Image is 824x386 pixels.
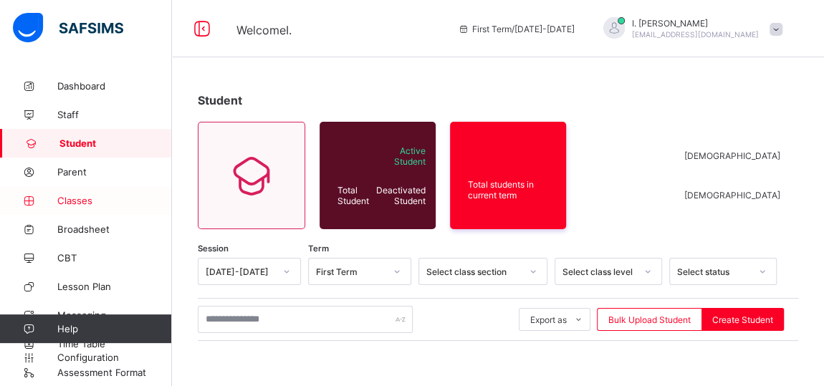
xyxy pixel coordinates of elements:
[632,30,759,39] span: [EMAIL_ADDRESS][DOMAIN_NAME]
[57,166,172,178] span: Parent
[530,314,567,325] span: Export as
[712,314,773,325] span: Create Student
[684,150,780,161] span: [DEMOGRAPHIC_DATA]
[684,190,780,201] span: [DEMOGRAPHIC_DATA]
[458,24,575,34] span: session/term information
[632,18,759,29] span: I. [PERSON_NAME]
[608,314,691,325] span: Bulk Upload Student
[589,17,790,41] div: I.Nwankwo
[198,243,229,254] span: Session
[206,266,274,277] div: [DATE]-[DATE]
[562,266,636,277] div: Select class level
[376,145,426,167] span: Active Student
[677,266,750,277] div: Select status
[13,13,123,43] img: safsims
[57,281,172,292] span: Lesson Plan
[57,195,172,206] span: Classes
[59,137,172,149] span: Student
[57,109,172,120] span: Staff
[236,23,292,37] span: Welcome I.
[57,352,171,363] span: Configuration
[57,309,172,321] span: Messaging
[57,223,172,235] span: Broadsheet
[468,179,548,201] span: Total students in current term
[376,185,426,206] span: Deactivated Student
[57,323,171,334] span: Help
[57,367,172,378] span: Assessment Format
[334,181,373,210] div: Total Student
[198,93,242,107] span: Student
[57,80,172,92] span: Dashboard
[426,266,521,277] div: Select class section
[308,243,329,254] span: Term
[316,266,385,277] div: First Term
[57,252,172,264] span: CBT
